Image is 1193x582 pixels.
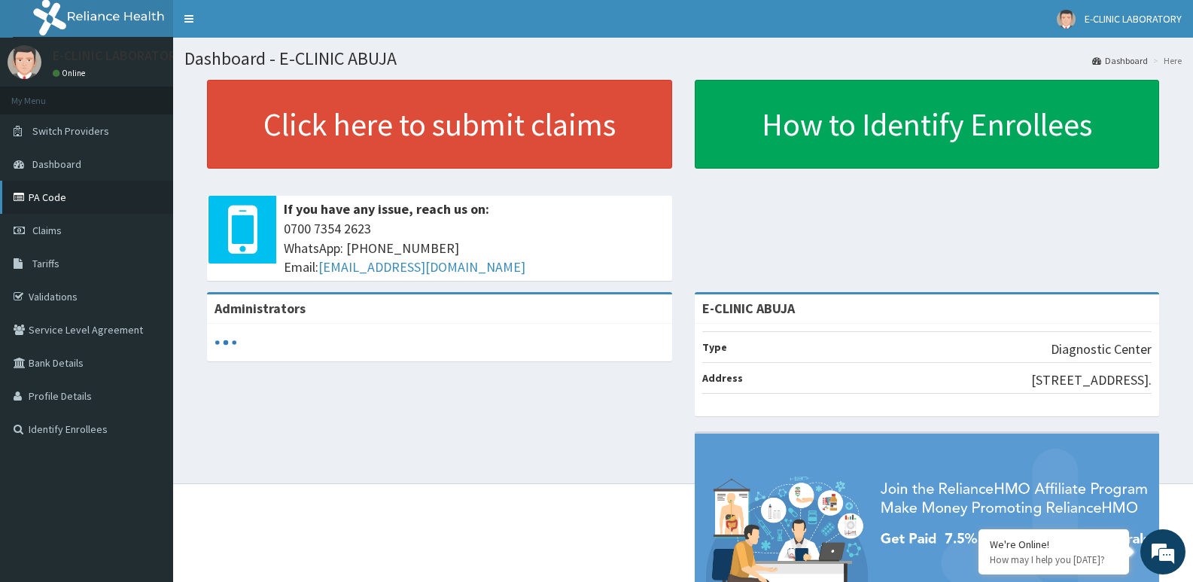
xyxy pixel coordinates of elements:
a: How to Identify Enrollees [695,80,1160,169]
svg: audio-loading [215,331,237,354]
b: Administrators [215,300,306,317]
span: Dashboard [32,157,81,171]
a: Dashboard [1092,54,1148,67]
h1: Dashboard - E-CLINIC ABUJA [184,49,1182,69]
p: E-CLINIC LABORATORY [53,49,183,62]
span: Claims [32,224,62,237]
p: [STREET_ADDRESS]. [1031,370,1152,390]
a: Online [53,68,89,78]
img: User Image [8,45,41,79]
span: Tariffs [32,257,59,270]
a: [EMAIL_ADDRESS][DOMAIN_NAME] [318,258,525,276]
strong: E-CLINIC ABUJA [702,300,795,317]
span: 0700 7354 2623 WhatsApp: [PHONE_NUMBER] Email: [284,219,665,277]
a: Click here to submit claims [207,80,672,169]
p: How may I help you today? [990,553,1118,566]
b: If you have any issue, reach us on: [284,200,489,218]
img: User Image [1057,10,1076,29]
p: Diagnostic Center [1051,340,1152,359]
b: Address [702,371,743,385]
b: Type [702,340,727,354]
div: We're Online! [990,538,1118,551]
span: Switch Providers [32,124,109,138]
span: E-CLINIC LABORATORY [1085,12,1182,26]
li: Here [1149,54,1182,67]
